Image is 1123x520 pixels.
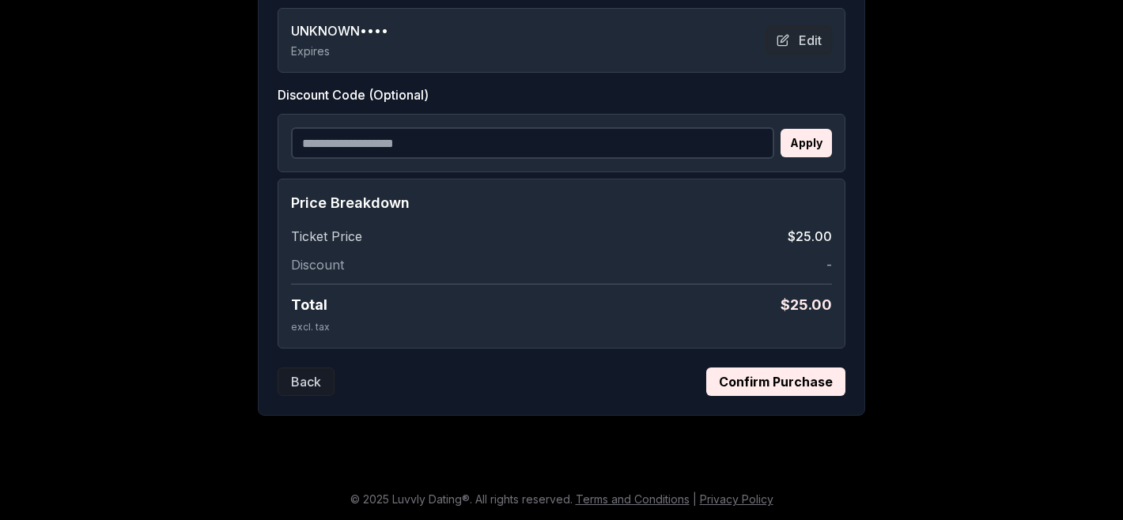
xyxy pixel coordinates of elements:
[278,85,845,104] label: Discount Code (Optional)
[291,192,832,214] h4: Price Breakdown
[788,227,832,246] span: $25.00
[826,255,832,274] span: -
[781,294,832,316] span: $ 25.00
[291,294,327,316] span: Total
[291,227,362,246] span: Ticket Price
[291,255,344,274] span: Discount
[291,43,388,59] p: Expires
[291,321,330,333] span: excl. tax
[781,129,832,157] button: Apply
[576,492,690,506] a: Terms and Conditions
[766,26,832,55] button: Edit
[700,492,773,506] a: Privacy Policy
[291,21,388,40] span: UNKNOWN ••••
[706,367,845,396] button: Confirm Purchase
[278,367,335,396] button: Back
[693,492,697,506] span: |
